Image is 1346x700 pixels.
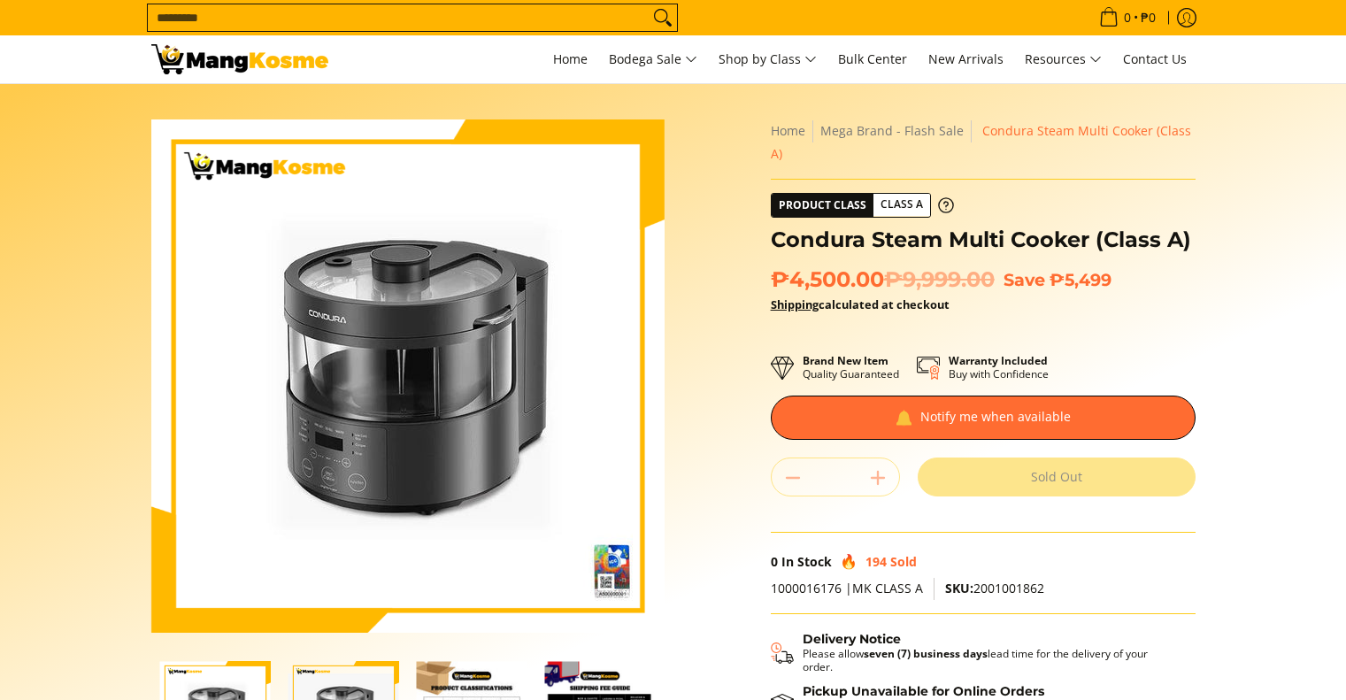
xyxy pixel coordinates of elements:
span: In Stock [781,553,832,570]
img: Condura Steam Multi Cooker - Healthy Cooking for You! l Mang Kosme [151,44,328,74]
a: Bulk Center [829,35,916,83]
strong: Warranty Included [949,353,1048,368]
button: Search [649,4,677,31]
span: 0 [771,553,778,570]
span: Class A [873,194,930,216]
a: Product Class Class A [771,193,954,218]
img: Condura Steam Multi Cooker (Class A) [151,119,665,633]
nav: Breadcrumbs [771,119,1196,165]
span: Resources [1025,49,1102,71]
strong: Delivery Notice [803,631,901,647]
a: Resources [1016,35,1111,83]
p: Quality Guaranteed [803,354,899,381]
a: Home [544,35,596,83]
span: 1000016176 |MK CLASS A [771,580,923,596]
span: Save [1004,269,1045,290]
span: Sold [890,553,917,570]
a: Contact Us [1114,35,1196,83]
span: Condura Steam Multi Cooker (Class A) [771,122,1191,162]
a: Shipping [771,296,819,312]
span: 2001001862 [945,580,1044,596]
span: Bulk Center [838,50,907,67]
nav: Main Menu [346,35,1196,83]
span: 0 [1121,12,1134,24]
del: ₱9,999.00 [884,266,995,293]
a: Mega Brand - Flash Sale [820,122,964,139]
span: • [1094,8,1161,27]
span: Bodega Sale [609,49,697,71]
p: Please allow lead time for the delivery of your order. [803,647,1178,673]
strong: seven (7) business days [864,646,988,661]
a: New Arrivals [919,35,1012,83]
strong: Brand New Item [803,353,888,368]
span: Home [553,50,588,67]
p: Buy with Confidence [949,354,1049,381]
span: ₱4,500.00 [771,266,995,293]
span: Contact Us [1123,50,1187,67]
strong: Pickup Unavailable for Online Orders [803,683,1044,699]
span: SKU: [945,580,973,596]
span: Shop by Class [719,49,817,71]
a: Home [771,122,805,139]
a: Shop by Class [710,35,826,83]
span: 194 [865,553,887,570]
button: Shipping & Delivery [771,632,1178,674]
h1: Condura Steam Multi Cooker (Class A) [771,227,1196,253]
span: New Arrivals [928,50,1004,67]
span: ₱5,499 [1050,269,1111,290]
strong: calculated at checkout [771,296,950,312]
a: Bodega Sale [600,35,706,83]
span: Product Class [772,194,873,217]
span: ₱0 [1138,12,1158,24]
